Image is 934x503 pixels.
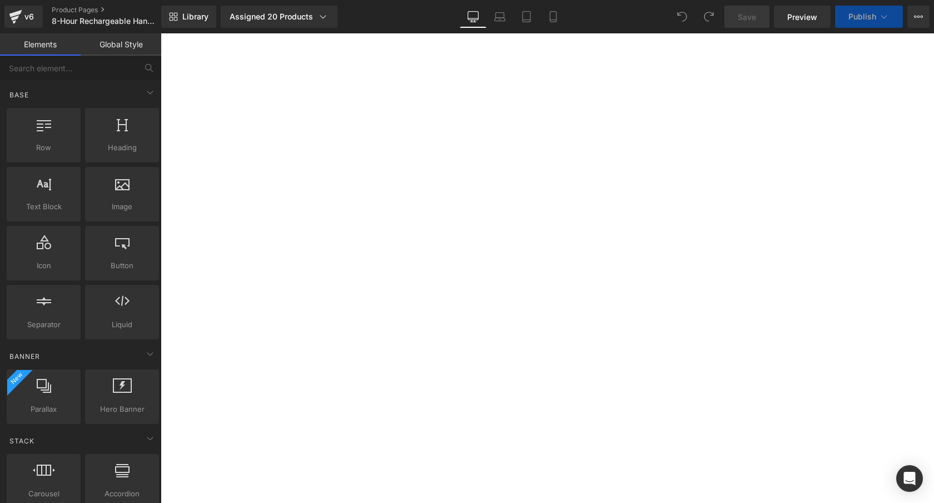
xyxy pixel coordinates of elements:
[88,403,156,415] span: Hero Banner
[52,6,180,14] a: Product Pages
[10,201,77,213] span: Text Block
[88,142,156,154] span: Heading
[8,351,41,362] span: Banner
[88,488,156,500] span: Accordion
[513,6,540,28] a: Tablet
[52,17,158,26] span: 8-Hour Rechargeable Hand Warmer — Electric USB Battery Operated Pocket Warmers — DEWELPRO
[738,11,756,23] span: Save
[10,488,77,500] span: Carousel
[907,6,930,28] button: More
[4,6,43,28] a: v6
[182,12,208,22] span: Library
[8,90,30,100] span: Base
[787,11,817,23] span: Preview
[10,142,77,154] span: Row
[774,6,831,28] a: Preview
[230,11,329,22] div: Assigned 20 Products
[81,33,161,56] a: Global Style
[22,9,36,24] div: v6
[88,319,156,331] span: Liquid
[460,6,486,28] a: Desktop
[896,465,923,492] div: Open Intercom Messenger
[10,403,77,415] span: Parallax
[848,12,876,21] span: Publish
[88,260,156,272] span: Button
[88,201,156,213] span: Image
[671,6,693,28] button: Undo
[540,6,567,28] a: Mobile
[486,6,513,28] a: Laptop
[10,260,77,272] span: Icon
[161,6,216,28] a: New Library
[8,436,36,446] span: Stack
[698,6,720,28] button: Redo
[835,6,903,28] button: Publish
[10,319,77,331] span: Separator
